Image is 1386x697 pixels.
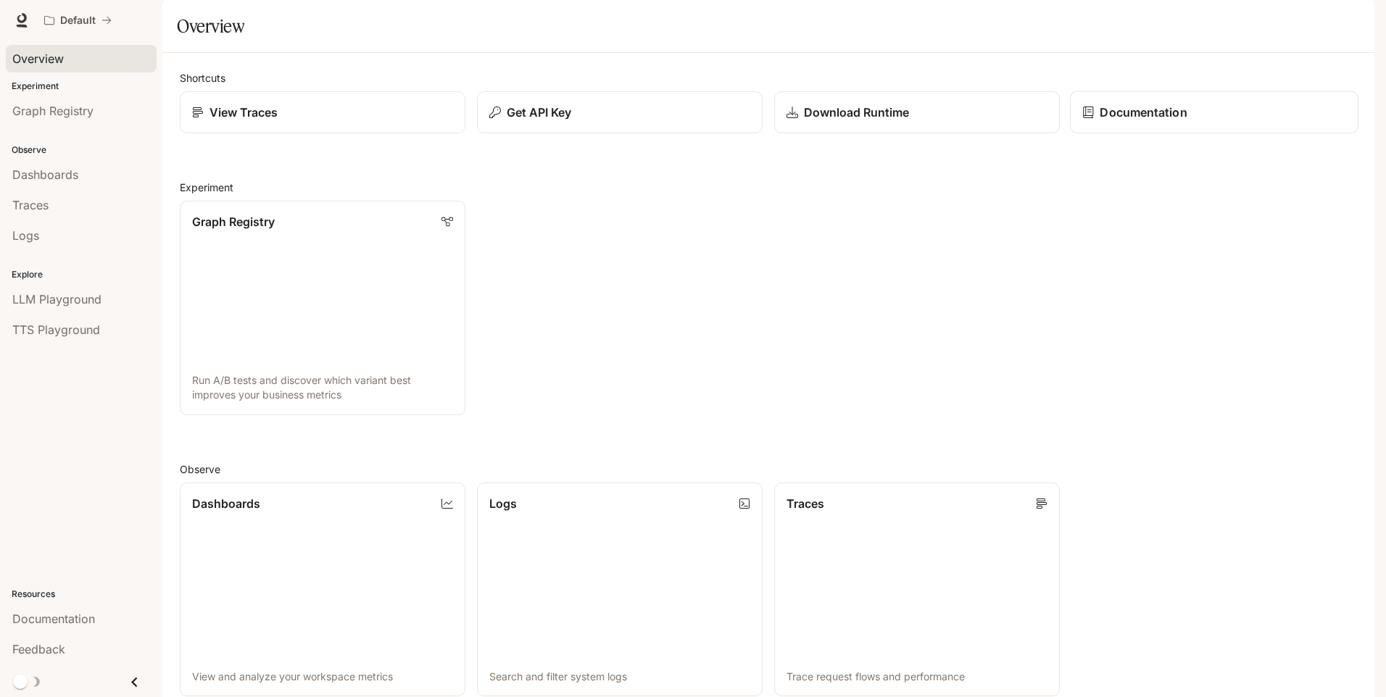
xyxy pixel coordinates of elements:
p: Run A/B tests and discover which variant best improves your business metrics [192,373,453,402]
a: LogsSearch and filter system logs [477,483,763,697]
h1: Overview [177,12,244,41]
button: All workspaces [38,6,118,35]
p: Graph Registry [192,213,275,230]
a: TracesTrace request flows and performance [774,483,1060,697]
a: Download Runtime [774,91,1060,133]
a: Documentation [1070,91,1358,134]
p: Logs [489,495,517,512]
a: View Traces [180,91,465,133]
h2: Observe [180,462,1357,477]
a: Graph RegistryRun A/B tests and discover which variant best improves your business metrics [180,201,465,415]
p: Trace request flows and performance [787,669,1047,684]
p: Download Runtime [804,104,909,121]
p: View Traces [209,104,278,121]
h2: Shortcuts [180,70,1357,85]
a: DashboardsView and analyze your workspace metrics [180,483,465,697]
h2: Experiment [180,180,1357,195]
p: Dashboards [192,495,260,512]
button: Get API Key [477,91,763,133]
p: Documentation [1100,104,1187,121]
p: Search and filter system logs [489,669,750,684]
p: Get API Key [507,104,571,121]
p: Default [60,14,96,27]
p: Traces [787,495,824,512]
p: View and analyze your workspace metrics [192,669,453,684]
